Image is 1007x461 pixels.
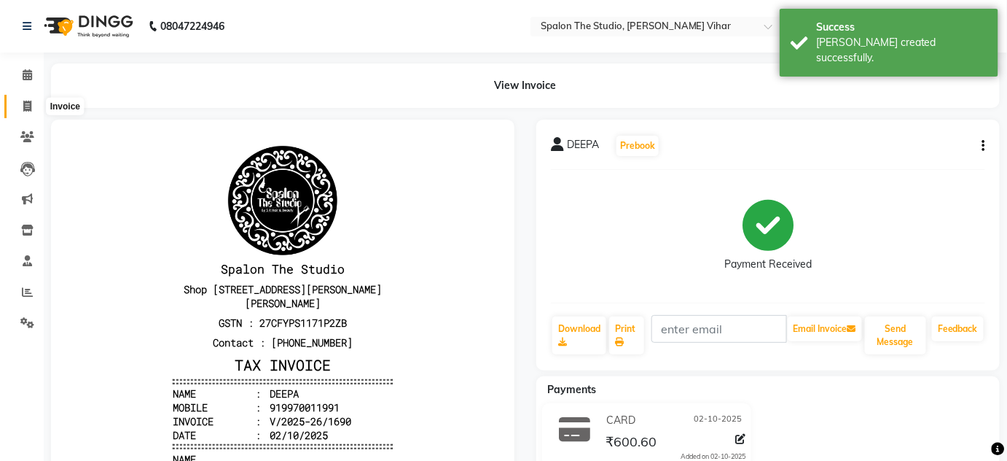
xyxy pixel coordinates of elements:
div: 02/10/2025 [201,294,262,308]
p: GSTN : 27CFYPS1171P2ZB [107,179,327,198]
span: ₹572.00 [107,381,180,395]
div: 919970011991 [201,266,274,280]
div: ₹14.30 [270,435,328,449]
b: 08047224946 [160,6,224,47]
div: SUBTOTAL [107,402,154,416]
span: : [189,252,195,266]
span: PRICE [107,338,180,352]
div: Bill created successfully. [816,35,987,66]
span: 1 [180,381,204,395]
span: Nail Art - Gel Nail Polish [107,362,259,376]
div: NET [107,419,125,433]
div: Payment Received [724,257,812,273]
div: V/2025-26/1690 [201,280,286,294]
span: TOTAL [204,338,262,352]
p: Contact : [PHONE_NUMBER] [107,198,327,218]
span: 2.5% [136,436,160,449]
span: ₹600.60 [204,381,262,395]
span: 02-10-2025 [694,413,742,428]
a: Print [609,317,644,355]
div: Date [107,294,195,308]
img: file_1664802294025.jpeg [162,12,272,121]
h3: Spalon The Studio [107,124,327,145]
div: Name [107,252,195,266]
input: enter email [651,315,786,343]
div: ₹572.00 [270,402,328,416]
div: ₹572.00 [270,419,328,433]
a: Feedback [932,317,984,341]
button: Prebook [616,136,659,156]
span: QTY [180,338,204,352]
p: Shop [STREET_ADDRESS][PERSON_NAME][PERSON_NAME] [107,145,327,179]
span: DEEPA [567,137,599,158]
div: Mobile [107,266,195,280]
div: Success [816,20,987,35]
span: ₹600.60 [606,433,657,454]
span: : [189,294,195,308]
button: Send Message [865,317,926,355]
button: Email Invoice [788,317,862,341]
img: logo [37,6,137,47]
h3: TAX INVOICE [107,218,327,243]
div: DEEPA [201,252,233,266]
div: Invoice [107,280,195,294]
a: Download [552,317,606,355]
span: : [189,280,195,294]
div: Invoice [47,98,84,115]
span: CGST [107,435,130,449]
span: CARD [606,413,635,428]
span: Payments [547,383,596,396]
span: NAME [107,318,130,332]
div: View Invoice [51,63,1000,108]
span: : [189,266,195,280]
div: ( ) [107,435,165,449]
